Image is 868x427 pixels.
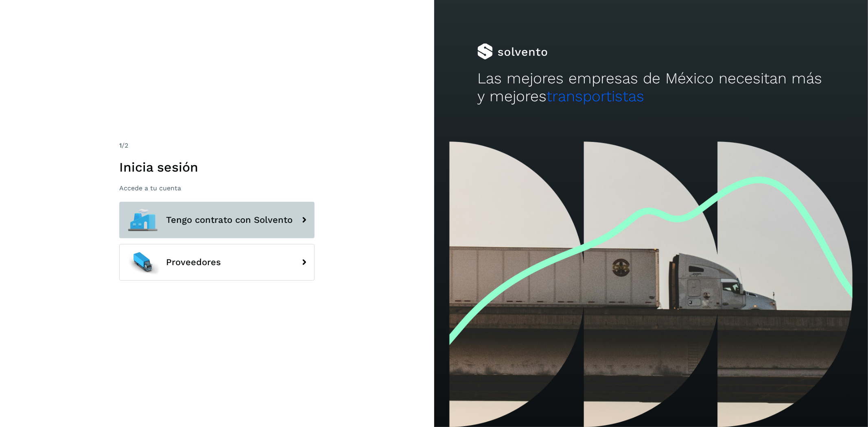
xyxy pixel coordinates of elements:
[119,159,315,175] h1: Inicia sesión
[477,70,824,106] h2: Las mejores empresas de México necesitan más y mejores
[119,202,315,238] button: Tengo contrato con Solvento
[547,87,644,105] span: transportistas
[119,244,315,281] button: Proveedores
[119,184,315,192] p: Accede a tu cuenta
[119,141,315,150] div: /2
[119,142,122,149] span: 1
[166,257,221,267] span: Proveedores
[166,215,293,225] span: Tengo contrato con Solvento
